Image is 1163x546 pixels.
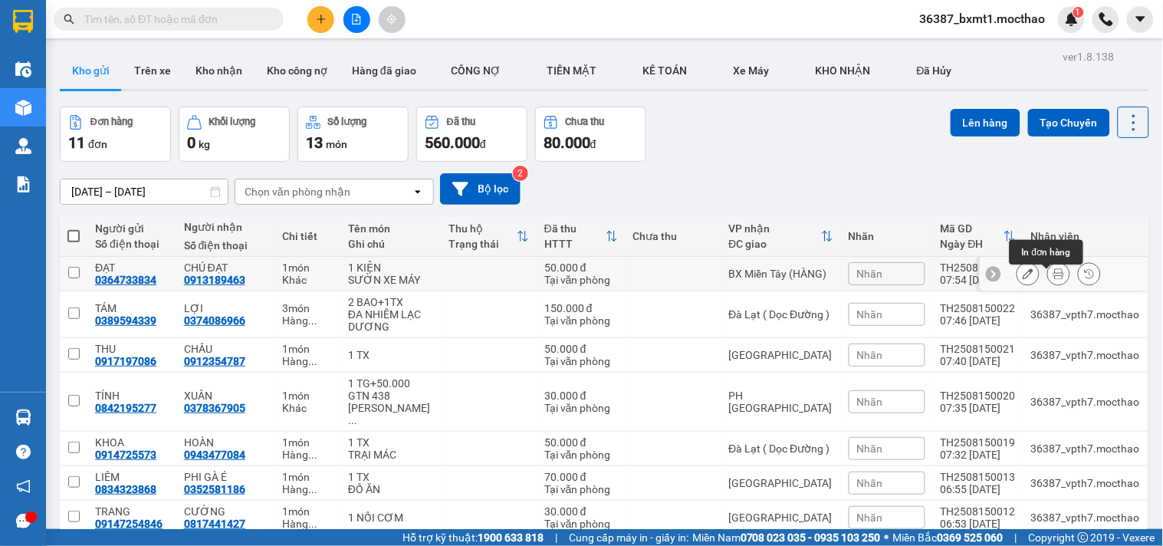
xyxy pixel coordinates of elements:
div: In đơn hàng [1010,240,1083,265]
div: 36387_vpth7.mocthao [1031,396,1140,408]
span: ... [308,449,317,461]
div: ĐA NHIÊM LẠC DƯƠNG [348,308,433,333]
div: 1 TX [348,471,433,483]
div: 0352581186 [184,483,245,495]
div: SƯỜN XE MÁY [348,274,433,286]
div: VP nhận [728,222,820,235]
span: ⚪️ [885,534,889,541]
div: 1 món [282,343,333,355]
div: Tại văn phòng [544,274,618,286]
span: | [1015,529,1017,546]
span: Nhãn [857,477,883,489]
div: Hàng thông thường [282,518,333,530]
span: ... [308,483,317,495]
div: 1 món [282,261,333,274]
div: PH [GEOGRAPHIC_DATA] [728,390,833,414]
div: Đà Lạt ( Dọc Đường ) [728,308,833,321]
div: 0912354787 [184,355,245,367]
div: Thu hộ [448,222,517,235]
div: [GEOGRAPHIC_DATA] [728,477,833,489]
span: Xe Máy [734,64,770,77]
input: Tìm tên, số ĐT hoặc mã đơn [84,11,265,28]
div: Trạng thái [448,238,517,250]
div: Đơn hàng [90,117,133,127]
div: [GEOGRAPHIC_DATA] [728,511,833,524]
div: 36387_vpth7.mocthao [1031,349,1140,361]
div: ver 1.8.138 [1063,48,1115,65]
div: Số điện thoại [184,239,267,252]
div: Đã thu [447,117,475,127]
button: Kho nhận [183,52,255,89]
div: CƯỜNG [184,505,267,518]
div: 0842195277 [95,402,156,414]
div: 07:54 [DATE] [941,274,1016,286]
span: aim [386,14,397,25]
div: LỢI [184,302,267,314]
div: Chi tiết [282,230,333,242]
div: Đã thu [544,222,606,235]
div: TÁM [95,302,169,314]
div: 0378367905 [184,402,245,414]
div: Đà Lạt ( Dọc Đường ) [728,442,833,455]
div: Ngày ĐH [941,238,1004,250]
span: CÔNG NỢ [452,64,501,77]
div: Người gửi [95,222,169,235]
svg: open [412,186,424,198]
div: TÍNH [95,390,169,402]
span: 80.000 [544,133,590,152]
div: 70.000 đ [544,471,618,483]
div: 0834323868 [95,483,156,495]
span: ... [308,314,317,327]
div: 150.000 đ [544,302,618,314]
span: question-circle [16,445,31,459]
div: TRANG [95,505,169,518]
button: Số lượng13món [297,107,409,162]
button: Trên xe [122,52,183,89]
span: file-add [351,14,362,25]
strong: 0369 525 060 [938,531,1004,544]
button: aim [379,6,406,33]
div: THU [95,343,169,355]
span: 560.000 [425,133,480,152]
div: 07:32 [DATE] [941,449,1016,461]
span: 0 [187,133,195,152]
div: TH2508150021 [941,343,1016,355]
div: KHOA [95,436,169,449]
button: file-add [343,6,370,33]
span: 13 [306,133,323,152]
div: Chọn văn phòng nhận [245,184,350,199]
div: Tại văn phòng [544,355,618,367]
span: caret-down [1134,12,1148,26]
button: Đã thu560.000đ [416,107,527,162]
sup: 1 [1073,7,1084,18]
span: kg [199,138,210,150]
th: Toggle SortBy [933,216,1023,257]
div: Nhãn [849,230,925,242]
div: 50.000 đ [544,436,618,449]
div: 1 món [282,390,333,402]
div: LIÊM [95,471,169,483]
div: ĐỒ ĂN [348,483,433,495]
div: Nhân viên [1031,230,1140,242]
div: 1 TX [348,436,433,449]
img: icon-new-feature [1065,12,1079,26]
div: 0914725573 [95,449,156,461]
span: KHO NHẬN [816,64,871,77]
div: 1 TX [348,349,433,361]
th: Toggle SortBy [721,216,840,257]
div: Chưa thu [566,117,605,127]
span: Cung cấp máy in - giấy in: [569,529,688,546]
div: Ghi chú [348,238,433,250]
div: Hàng thông thường [282,355,333,367]
img: solution-icon [15,176,31,192]
span: TIỀN MẶT [547,64,597,77]
span: Miền Bắc [893,529,1004,546]
span: đ [480,138,486,150]
div: Tại văn phòng [544,518,618,530]
button: Đơn hàng11đơn [60,107,171,162]
strong: 0708 023 035 - 0935 103 250 [741,531,881,544]
span: | [555,529,557,546]
button: Bộ lọc [440,173,521,205]
span: món [326,138,347,150]
div: 1 món [282,505,333,518]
